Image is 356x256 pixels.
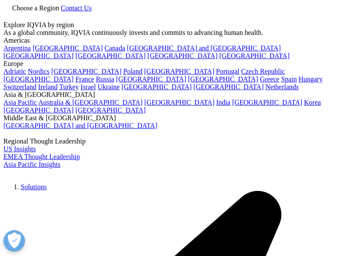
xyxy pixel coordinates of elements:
a: [GEOGRAPHIC_DATA] [116,75,186,83]
div: Asia & [GEOGRAPHIC_DATA] [3,91,353,99]
a: [GEOGRAPHIC_DATA] [144,68,214,75]
a: Switzerland [3,83,36,91]
a: Portugal [216,68,239,75]
a: EMEA Thought Leadership [3,153,80,160]
a: Nordics [28,68,50,75]
a: India [216,99,230,106]
div: Middle East & [GEOGRAPHIC_DATA] [3,114,353,122]
a: Poland [123,68,142,75]
a: Czech Republic [241,68,285,75]
a: Asia Pacific [3,99,37,106]
div: Europe [3,60,353,68]
span: Choose a Region [12,4,59,12]
a: Turkey [59,83,79,91]
a: [GEOGRAPHIC_DATA] [3,52,74,59]
a: [GEOGRAPHIC_DATA] [188,75,258,83]
a: [GEOGRAPHIC_DATA] [3,75,74,83]
a: Argentina [3,44,31,52]
a: [GEOGRAPHIC_DATA] [193,83,263,91]
a: Hungary [298,75,322,83]
a: [GEOGRAPHIC_DATA] [51,68,121,75]
a: Spain [281,75,297,83]
a: [GEOGRAPHIC_DATA] [147,52,217,59]
a: Adriatic [3,68,26,75]
a: [GEOGRAPHIC_DATA] [121,83,192,91]
a: [GEOGRAPHIC_DATA] [75,106,145,114]
a: Asia Pacific Insights [3,161,60,168]
a: Contact Us [61,4,92,12]
a: [GEOGRAPHIC_DATA] and [GEOGRAPHIC_DATA] [127,44,281,52]
a: US Insights [3,145,36,153]
a: Korea [304,99,321,106]
div: Regional Thought Leadership [3,137,353,145]
a: Canada [105,44,125,52]
a: [GEOGRAPHIC_DATA] [75,52,145,59]
a: Ireland [38,83,57,91]
div: Explore IQVIA by region [3,21,353,29]
a: [GEOGRAPHIC_DATA] [219,52,289,59]
a: [GEOGRAPHIC_DATA] [33,44,103,52]
a: Greece [260,75,279,83]
a: Russia [96,75,115,83]
div: As a global community, IQVIA continuously invests and commits to advancing human health. [3,29,353,37]
div: Americas [3,37,353,44]
a: Ukraine [98,83,120,91]
a: Australia & [GEOGRAPHIC_DATA] [38,99,142,106]
a: [GEOGRAPHIC_DATA] and [GEOGRAPHIC_DATA] [3,122,157,129]
a: [GEOGRAPHIC_DATA] [232,99,302,106]
a: [GEOGRAPHIC_DATA] [144,99,214,106]
a: Netherlands [265,83,298,91]
a: France [75,75,94,83]
a: Israel [80,83,96,91]
a: [GEOGRAPHIC_DATA] [3,106,74,114]
a: Solutions [21,183,46,190]
button: Open Preferences [3,230,25,252]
